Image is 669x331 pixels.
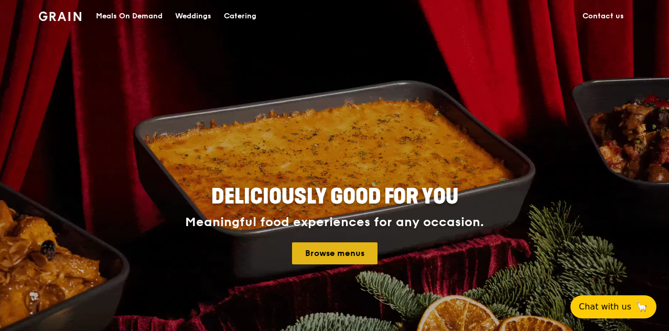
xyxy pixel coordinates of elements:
[570,295,656,318] button: Chat with us🦙
[169,1,218,32] a: Weddings
[39,12,81,21] img: Grain
[175,1,211,32] div: Weddings
[211,184,458,209] span: Deliciously good for you
[635,301,648,313] span: 🦙
[218,1,263,32] a: Catering
[96,1,163,32] div: Meals On Demand
[292,242,377,264] a: Browse menus
[224,1,256,32] div: Catering
[576,1,630,32] a: Contact us
[579,301,631,313] span: Chat with us
[146,215,523,230] div: Meaningful food experiences for any occasion.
